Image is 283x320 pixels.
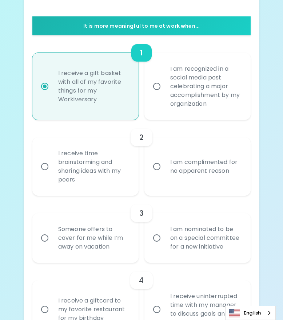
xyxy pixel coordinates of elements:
[139,207,144,219] h6: 3
[164,56,247,117] div: I am recognized in a social media post celebrating a major accomplishment by my organization
[52,60,135,113] div: I receive a gift basket with all of my favorite things for my Workiversary
[140,47,143,59] h6: 1
[226,306,275,320] a: English
[164,149,247,184] div: I am complimented for no apparent reason
[52,216,135,260] div: Someone offers to cover for me while I’m away on vacation
[139,132,144,143] h6: 2
[35,22,248,30] p: It is more meaningful to me at work when...
[225,306,276,320] aside: Language selected: English
[225,306,276,320] div: Language
[164,216,247,260] div: I am nominated to be on a special committee for a new initiative
[32,35,251,120] div: choice-group-check
[32,196,251,263] div: choice-group-check
[52,140,135,193] div: I receive time brainstorming and sharing ideas with my peers
[139,274,144,286] h6: 4
[32,120,251,196] div: choice-group-check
